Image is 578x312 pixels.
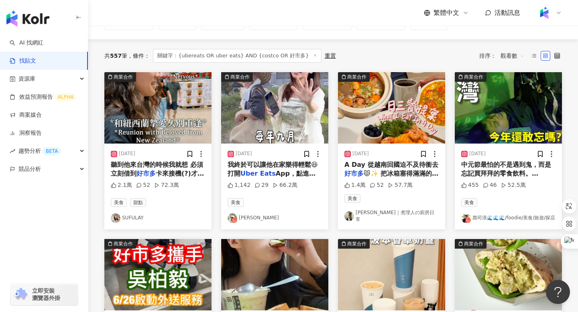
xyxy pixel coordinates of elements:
[273,181,297,189] div: 66.2萬
[136,170,156,177] mark: 好市多
[344,170,438,186] span: 😾✨ 把冰箱塞得滿滿的才有安全感
[254,181,269,189] div: 29
[10,148,15,154] span: rise
[221,72,328,144] img: post-image
[347,240,366,248] div: 商業合作
[344,181,366,189] div: 1.4萬
[18,142,61,160] span: 趨勢分析
[344,209,439,223] a: KOL Avatar[PERSON_NAME]｜煮理人の廚房日常
[10,39,43,47] a: searchAI 找網紅
[18,70,35,88] span: 資源庫
[32,287,60,302] span: 立即安裝 瀏覽器外掛
[111,181,132,189] div: 2.1萬
[469,150,486,157] div: [DATE]
[461,181,479,189] div: 455
[464,73,483,81] div: 商業合作
[501,49,525,62] span: 觀看數
[104,72,212,144] img: post-image
[10,93,77,101] a: 效益預測報告ALPHA
[18,160,41,178] span: 競品分析
[352,150,369,157] div: [DATE]
[461,213,556,223] a: KOL Avatar壽司浪🌊🌊🌊/foodie/美食/旅遊/探店
[111,161,203,177] span: 聽到他來台灣的時候我就想 必須立刻借到
[221,72,328,144] button: 商業合作
[10,284,78,305] a: chrome extension立即安裝 瀏覽器外掛
[546,280,570,304] iframe: Help Scout Beacon - Open
[43,147,61,155] div: BETA
[464,240,483,248] div: 商業合作
[388,181,413,189] div: 57.7萬
[433,8,459,17] span: 繁體中文
[344,161,438,168] span: A Day 從越南回國迫不及待衝去
[455,72,562,144] img: post-image
[228,161,318,177] span: 我終於可以讓他在家樂得輕鬆😆 打開
[240,170,258,177] mark: Uber
[495,9,520,16] span: 活動訊息
[111,198,127,207] span: 美食
[338,72,445,144] img: post-image
[221,239,328,310] img: post-image
[114,73,133,81] div: 商業合作
[236,150,252,157] div: [DATE]
[461,198,477,207] span: 美食
[104,72,212,144] button: 商業合作
[153,49,321,63] span: 關鍵字：{ubereats OR uber eats} AND {costco OR 好市多}
[119,150,135,157] div: [DATE]
[537,5,552,20] img: Kolr%20app%20icon%20%281%29.png
[455,239,562,310] img: post-image
[455,72,562,144] button: 商業合作
[104,239,212,310] button: 商業合作
[479,49,529,62] div: 排序：
[260,170,276,177] mark: Eats
[347,73,366,81] div: 商業合作
[111,213,120,223] img: KOL Avatar
[228,213,237,223] img: KOL Avatar
[370,181,384,189] div: 52
[110,53,122,59] span: 557
[501,181,526,189] div: 52.5萬
[10,57,36,65] a: 找貼文
[344,211,354,221] img: KOL Avatar
[6,10,49,26] img: logo
[461,161,551,186] span: 中元節最怕的不是遇到鬼，而是忘記買拜拜的零食飲料。 @
[127,53,150,59] span: 條件 ：
[228,198,244,207] span: 美食
[325,53,336,59] div: 重置
[344,170,364,177] mark: 好市多
[338,239,445,310] img: post-image
[344,194,360,203] span: 美食
[228,213,322,223] a: KOL Avatar[PERSON_NAME]
[455,239,562,310] button: 商業合作
[483,181,497,189] div: 46
[10,111,42,119] a: 商案媒合
[130,198,146,207] span: 甜點
[104,239,212,310] img: post-image
[10,129,42,137] a: 洞察報告
[230,73,250,81] div: 商業合作
[111,213,205,223] a: KOL AvatarSUFULAY
[136,181,150,189] div: 52
[228,181,250,189] div: 1,142
[111,170,204,186] span: 卡來接機(?)才行 這個三重巧克
[338,239,445,310] button: 商業合作
[13,288,28,301] img: chrome extension
[154,181,179,189] div: 72.3萬
[114,240,133,248] div: 商業合作
[104,53,127,59] div: 共 筆
[338,72,445,144] button: 商業合作
[461,213,471,223] img: KOL Avatar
